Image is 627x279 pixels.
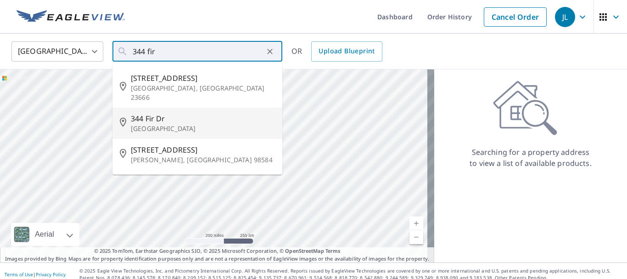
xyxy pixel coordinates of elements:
[131,113,275,124] span: 344 Fir Dr
[263,45,276,58] button: Clear
[133,39,263,64] input: Search by address or latitude-longitude
[94,247,341,255] span: © 2025 TomTom, Earthstar Geographics SIO, © 2025 Microsoft Corporation, ©
[36,271,66,278] a: Privacy Policy
[131,124,275,133] p: [GEOGRAPHIC_DATA]
[319,46,375,57] span: Upload Blueprint
[311,41,382,62] a: Upload Blueprint
[131,84,275,102] p: [GEOGRAPHIC_DATA], [GEOGRAPHIC_DATA] 23666
[11,39,103,64] div: [GEOGRAPHIC_DATA]
[5,271,33,278] a: Terms of Use
[32,223,57,246] div: Aerial
[325,247,341,254] a: Terms
[5,272,66,277] p: |
[291,41,382,62] div: OR
[285,247,324,254] a: OpenStreetMap
[484,7,547,27] a: Cancel Order
[131,144,275,155] span: [STREET_ADDRESS]
[131,155,275,165] p: [PERSON_NAME], [GEOGRAPHIC_DATA] 98584
[409,230,423,244] a: Current Level 5, Zoom Out
[17,10,125,24] img: EV Logo
[409,216,423,230] a: Current Level 5, Zoom In
[131,73,275,84] span: [STREET_ADDRESS]
[469,147,592,169] p: Searching for a property address to view a list of available products.
[11,223,79,246] div: Aerial
[555,7,575,27] div: JL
